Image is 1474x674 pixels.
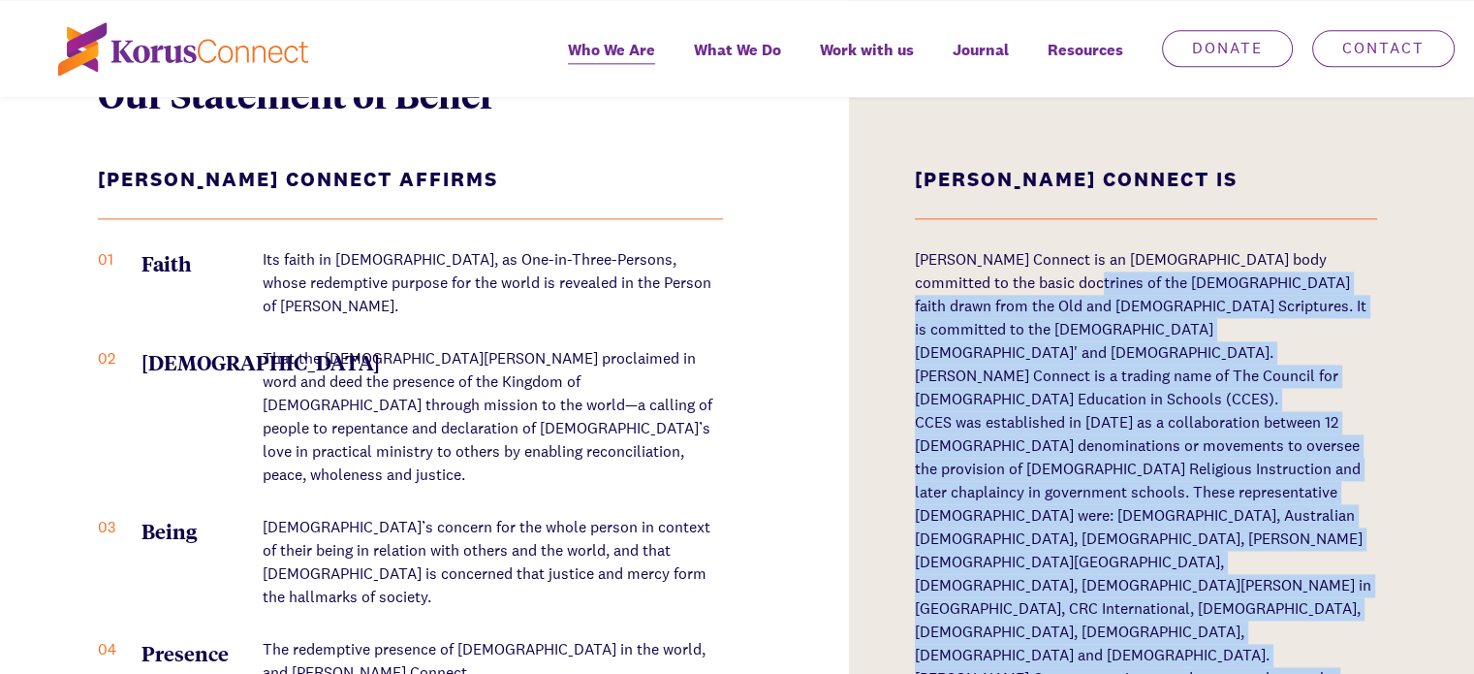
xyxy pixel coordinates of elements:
span: 03 [98,516,141,539]
p: [DEMOGRAPHIC_DATA]’s concern for the whole person in context of their being in relation with othe... [263,516,723,609]
h3: [PERSON_NAME] Connect Is [915,170,1376,219]
span: Who We Are [568,36,655,64]
a: Journal [933,27,1028,97]
h3: [PERSON_NAME] Connect Affirms [98,170,723,219]
span: Work with us [820,36,914,64]
p: CCES was established in [DATE] as a collaboration between 12 [DEMOGRAPHIC_DATA] denominations or ... [915,411,1376,667]
span: What We Do [694,36,781,64]
div: Resources [1028,27,1143,97]
span: 02 [98,347,141,370]
span: 01 [98,248,141,272]
p: Its faith in [DEMOGRAPHIC_DATA], as One-in-Three-Persons, whose redemptive purpose for the world ... [263,248,723,318]
a: Donate [1162,30,1293,67]
a: What We Do [674,27,800,97]
a: Contact [1312,30,1455,67]
span: Journal [953,36,1009,64]
p: [PERSON_NAME] Connect is a trading name of The Council for [DEMOGRAPHIC_DATA] Education in School... [915,365,1376,411]
span: [DEMOGRAPHIC_DATA] [141,347,234,376]
a: Who We Are [549,27,674,97]
a: Work with us [800,27,933,97]
span: 04 [98,638,141,661]
p: That the [DEMOGRAPHIC_DATA][PERSON_NAME] proclaimed in word and deed the presence of the Kingdom ... [263,347,723,487]
p: [PERSON_NAME] Connect is an [DEMOGRAPHIC_DATA] body committed to the basic doctrines of the [DEMO... [915,248,1376,365]
span: Being [141,516,234,545]
span: Faith [141,248,234,277]
span: Presence [141,638,234,667]
img: korus-connect%2Fc5177985-88d5-491d-9cd7-4a1febad1357_logo.svg [58,22,308,76]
